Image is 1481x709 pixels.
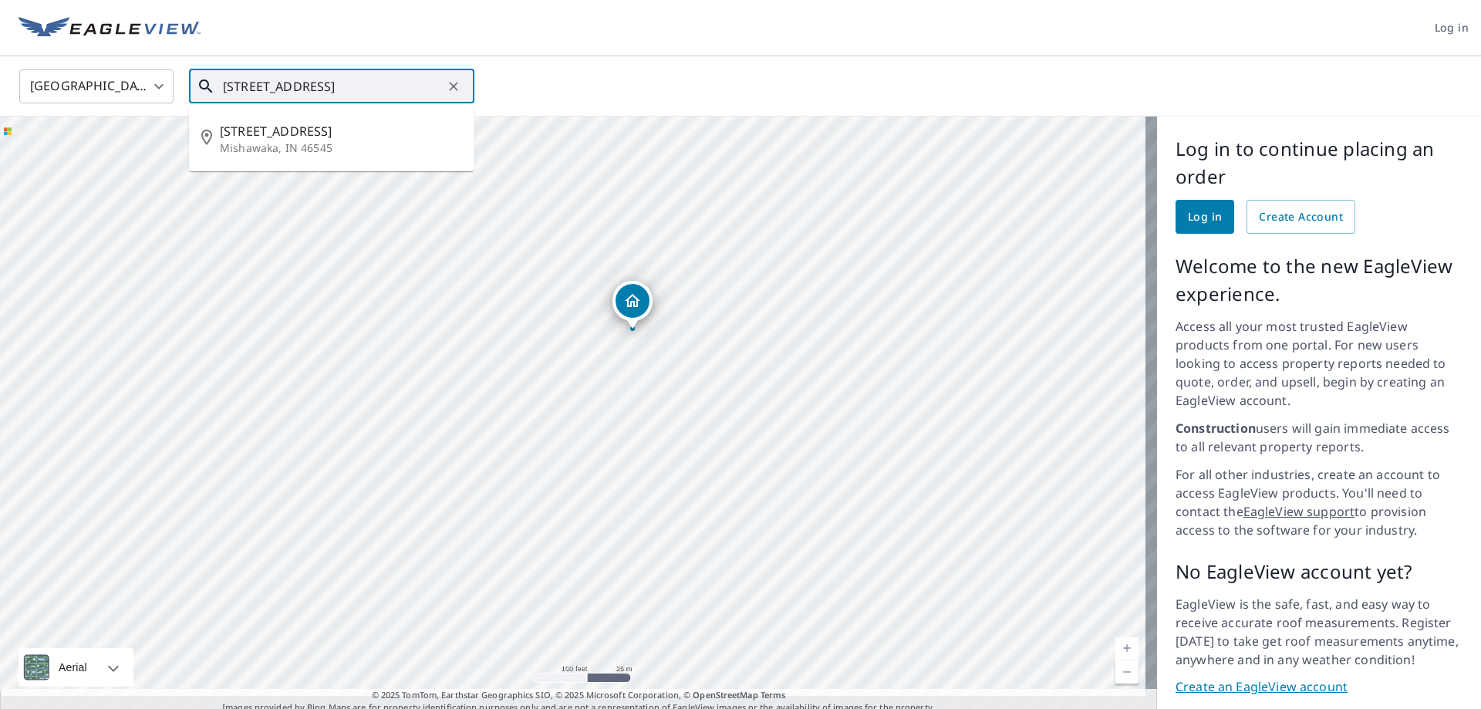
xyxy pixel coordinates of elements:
p: EagleView is the safe, fast, and easy way to receive accurate roof measurements. Register [DATE] ... [1176,595,1462,669]
a: Create Account [1247,200,1355,234]
div: Aerial [54,648,92,687]
a: Create an EagleView account [1176,678,1462,696]
span: Log in [1435,19,1469,38]
strong: Construction [1176,420,1256,437]
a: Log in [1176,200,1234,234]
p: No EagleView account yet? [1176,558,1462,586]
div: Dropped pin, building 1, Residential property, 1207 River Bluff Trl Mishawaka, IN 46545 [612,281,653,329]
p: Mishawaka, IN 46545 [220,140,462,156]
div: Aerial [19,648,133,687]
p: users will gain immediate access to all relevant property reports. [1176,419,1462,456]
p: Access all your most trusted EagleView products from one portal. For new users looking to access ... [1176,317,1462,410]
a: OpenStreetMap [693,689,757,701]
input: Search by address or latitude-longitude [223,65,443,108]
span: Create Account [1259,208,1343,227]
span: [STREET_ADDRESS] [220,122,462,140]
span: © 2025 TomTom, Earthstar Geographics SIO, © 2025 Microsoft Corporation, © [372,689,786,702]
a: Current Level 18, Zoom In [1115,637,1139,660]
a: Terms [761,689,786,701]
img: EV Logo [19,17,201,40]
button: Clear [443,76,464,97]
a: Current Level 18, Zoom Out [1115,660,1139,684]
p: Welcome to the new EagleView experience. [1176,252,1462,308]
span: Log in [1188,208,1222,227]
p: For all other industries, create an account to access EagleView products. You'll need to contact ... [1176,465,1462,539]
div: [GEOGRAPHIC_DATA] [19,65,174,108]
p: Log in to continue placing an order [1176,135,1462,191]
a: EagleView support [1243,503,1355,520]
